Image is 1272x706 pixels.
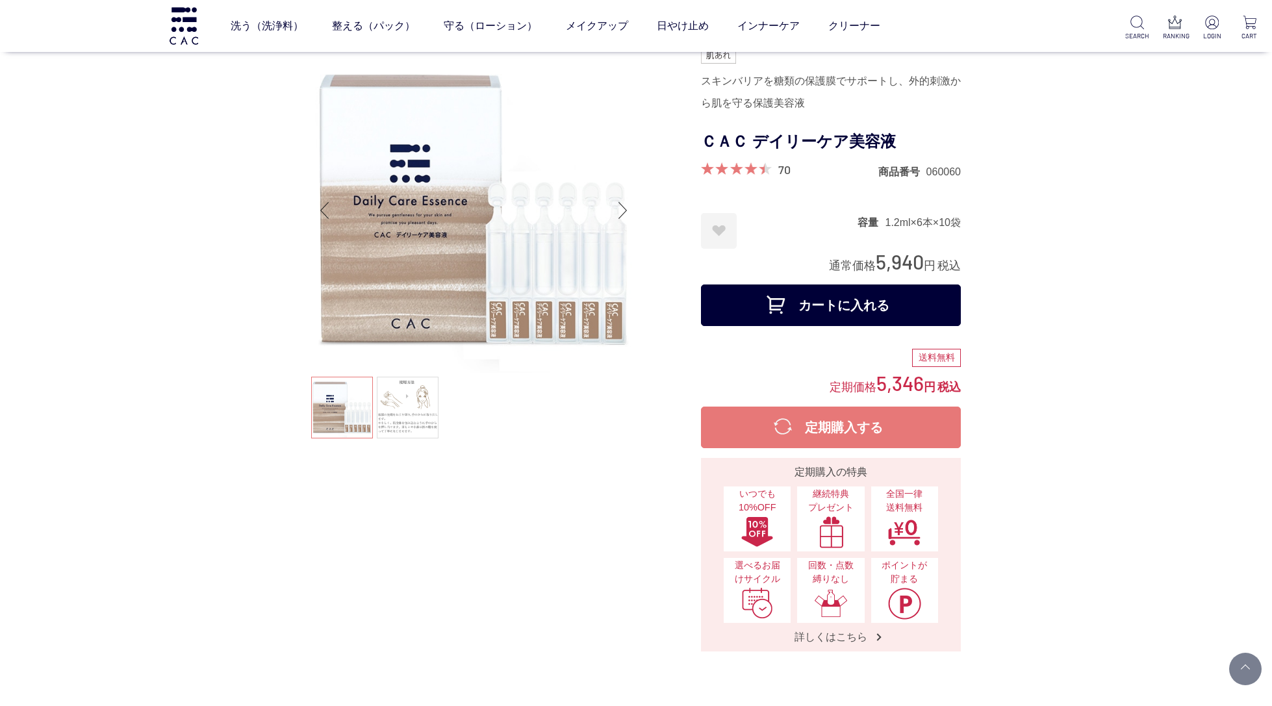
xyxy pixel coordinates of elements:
button: カートに入れる [701,284,961,326]
span: 全国一律 送料無料 [878,487,932,515]
dd: 1.2ml×6本×10袋 [885,216,961,229]
dd: 060060 [926,165,961,179]
span: 円 [924,259,935,272]
dt: 容量 [858,216,885,229]
img: いつでも10%OFF [741,516,774,548]
a: 定期購入の特典 いつでも10%OFFいつでも10%OFF 継続特典プレゼント継続特典プレゼント 全国一律送料無料全国一律送料無料 選べるお届けサイクル選べるお届けサイクル 回数・点数縛りなし回数... [701,458,961,651]
img: logo [168,7,200,44]
span: 選べるお届けサイクル [730,559,784,586]
a: お気に入りに登録する [701,213,737,249]
span: 税込 [937,259,961,272]
span: 5,940 [876,249,924,273]
p: RANKING [1163,31,1187,41]
a: クリーナー [828,8,880,44]
span: 回数・点数縛りなし [804,559,858,586]
span: ポイントが貯まる [878,559,932,586]
a: 守る（ローション） [444,8,537,44]
p: SEARCH [1125,31,1149,41]
span: 税込 [937,381,961,394]
a: CART [1238,16,1262,41]
span: 通常価格 [829,259,876,272]
img: ポイントが貯まる [887,587,921,620]
span: 定期価格 [830,379,876,394]
div: スキンバリアを糖類の保護膜でサポートし、外的刺激から肌を守る保護美容液 [701,70,961,114]
button: 定期購入する [701,407,961,448]
a: SEARCH [1125,16,1149,41]
img: ＣＡＣ デイリーケア美容液 [311,48,636,373]
div: 定期購入の特典 [706,464,956,480]
a: 日やけ止め [657,8,709,44]
span: 5,346 [876,371,924,395]
a: LOGIN [1200,16,1224,41]
span: 詳しくはこちら [782,630,880,644]
a: 70 [778,162,791,177]
a: 洗う（洗浄料） [231,8,303,44]
a: 整える（パック） [332,8,415,44]
span: いつでも10%OFF [730,487,784,515]
span: 継続特典 プレゼント [804,487,858,515]
a: RANKING [1163,16,1187,41]
span: 円 [924,381,935,394]
p: CART [1238,31,1262,41]
a: インナーケア [737,8,800,44]
img: 全国一律送料無料 [887,516,921,548]
img: 継続特典プレゼント [814,516,848,548]
div: Previous slide [311,184,337,236]
p: LOGIN [1200,31,1224,41]
dt: 商品番号 [878,165,926,179]
img: 回数・点数縛りなし [814,587,848,620]
div: 送料無料 [912,349,961,367]
a: メイクアップ [566,8,628,44]
img: 選べるお届けサイクル [741,587,774,620]
div: Next slide [610,184,636,236]
h1: ＣＡＣ デイリーケア美容液 [701,127,961,157]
